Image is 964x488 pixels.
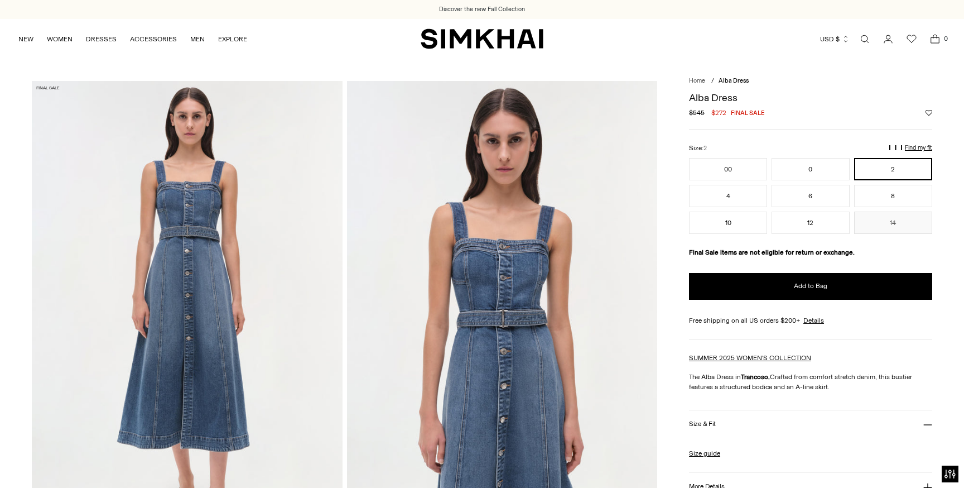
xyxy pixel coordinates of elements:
a: ACCESSORIES [130,27,177,51]
h1: Alba Dress [689,93,932,103]
button: 00 [689,158,767,180]
strong: Final Sale items are not eligible for return or exchange. [689,248,855,256]
div: / [711,76,714,86]
p: The Alba Dress in Crafted from comfort stretch denim, this bustier features a structured bodice a... [689,372,932,392]
a: SIMKHAI [421,28,543,50]
label: Size: [689,143,707,154]
strong: Trancoso. [741,373,770,381]
a: DRESSES [86,27,117,51]
a: Open search modal [854,28,876,50]
a: Open cart modal [924,28,946,50]
button: 2 [854,158,932,180]
a: Discover the new Fall Collection [439,5,525,14]
nav: breadcrumbs [689,76,932,86]
s: $545 [689,108,705,118]
button: 6 [772,185,850,207]
a: MEN [190,27,205,51]
a: Size guide [689,448,720,458]
a: NEW [18,27,33,51]
a: EXPLORE [218,27,247,51]
span: $272 [711,108,726,118]
span: Alba Dress [719,77,749,84]
a: Go to the account page [877,28,899,50]
button: 14 [854,212,932,234]
a: Wishlist [900,28,923,50]
span: 0 [941,34,951,44]
a: SUMMER 2025 WOMEN'S COLLECTION [689,354,811,362]
button: Add to Wishlist [926,109,932,116]
button: Size & Fit [689,410,932,439]
a: Details [803,315,824,326]
button: 10 [689,212,767,234]
a: Home [689,77,705,84]
button: 8 [854,185,932,207]
span: 2 [703,145,707,152]
iframe: Sign Up via Text for Offers [9,446,112,479]
button: 12 [772,212,850,234]
h3: Size & Fit [689,420,716,428]
iframe: Gorgias live chat messenger [908,436,953,477]
button: 0 [772,158,850,180]
span: Add to Bag [794,281,827,291]
button: 4 [689,185,767,207]
button: Add to Bag [689,273,932,300]
button: USD $ [820,27,850,51]
a: WOMEN [47,27,73,51]
div: Free shipping on all US orders $200+ [689,315,932,326]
